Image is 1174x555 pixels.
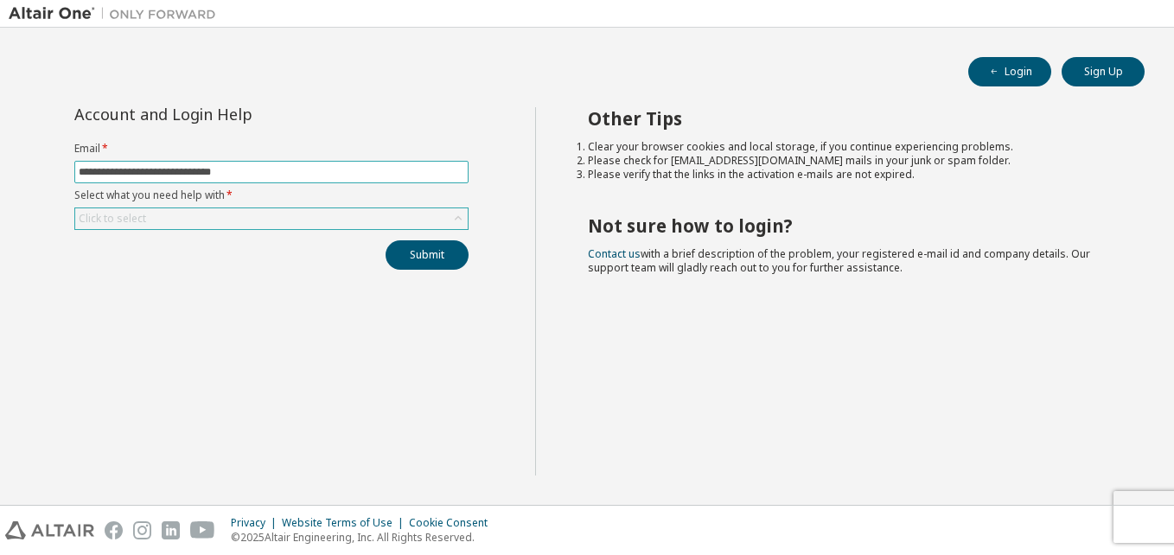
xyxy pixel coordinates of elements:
[588,168,1114,182] li: Please verify that the links in the activation e-mails are not expired.
[588,246,641,261] a: Contact us
[588,107,1114,130] h2: Other Tips
[588,140,1114,154] li: Clear your browser cookies and local storage, if you continue experiencing problems.
[386,240,469,270] button: Submit
[75,208,468,229] div: Click to select
[162,521,180,539] img: linkedin.svg
[588,214,1114,237] h2: Not sure how to login?
[231,530,498,545] p: © 2025 Altair Engineering, Inc. All Rights Reserved.
[190,521,215,539] img: youtube.svg
[1062,57,1145,86] button: Sign Up
[409,516,498,530] div: Cookie Consent
[74,107,390,121] div: Account and Login Help
[5,521,94,539] img: altair_logo.svg
[133,521,151,539] img: instagram.svg
[105,521,123,539] img: facebook.svg
[74,142,469,156] label: Email
[9,5,225,22] img: Altair One
[968,57,1051,86] button: Login
[588,154,1114,168] li: Please check for [EMAIL_ADDRESS][DOMAIN_NAME] mails in your junk or spam folder.
[74,188,469,202] label: Select what you need help with
[79,212,146,226] div: Click to select
[231,516,282,530] div: Privacy
[588,246,1090,275] span: with a brief description of the problem, your registered e-mail id and company details. Our suppo...
[282,516,409,530] div: Website Terms of Use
